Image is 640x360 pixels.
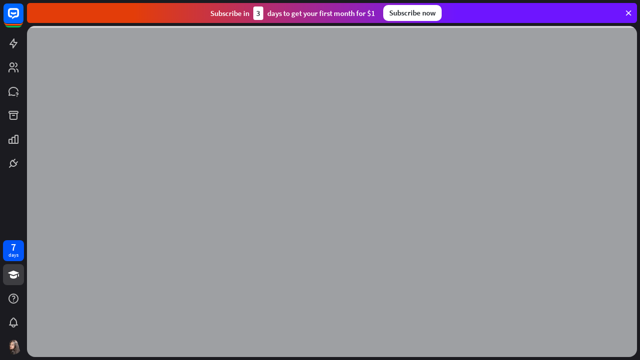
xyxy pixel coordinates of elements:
[210,6,375,20] div: Subscribe in days to get your first month for $1
[8,252,18,259] div: days
[253,6,263,20] div: 3
[11,243,16,252] div: 7
[383,5,442,21] div: Subscribe now
[3,240,24,261] a: 7 days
